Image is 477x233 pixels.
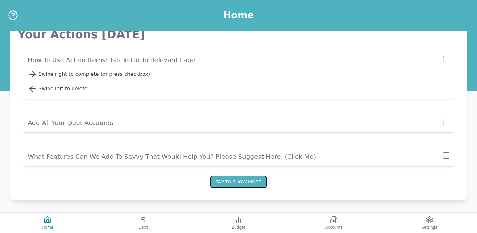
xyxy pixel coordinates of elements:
[42,225,53,230] span: Home
[8,10,18,21] button: Help
[210,176,266,188] button: Tap to show more
[232,225,245,230] span: Budget
[38,85,449,93] div: Swipe left to delete
[191,213,286,233] button: Budget
[381,213,477,233] button: Settings
[38,70,449,78] div: Swipe right to complete (or press checkbox)
[286,213,382,233] button: Accounts
[325,225,343,230] span: Accounts
[223,9,254,21] h1: Home
[28,56,443,64] p: How to use action items: Tap to go to relevant page
[18,28,459,41] p: Your Actions [DATE]
[138,225,148,230] span: Debt
[96,213,191,233] button: Debt
[422,225,437,230] span: Settings
[28,118,443,127] p: Add All Your Debt Accounts
[28,152,443,161] p: What Features Can We Add To Savvy That Would Help You? Please Suggest Here. (click me)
